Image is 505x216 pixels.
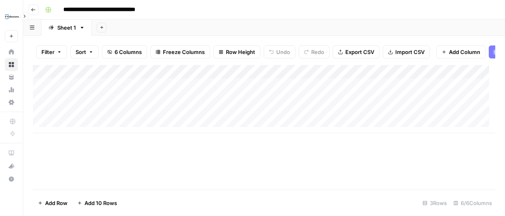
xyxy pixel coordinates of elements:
[150,45,210,58] button: Freeze Columns
[276,48,290,56] span: Undo
[299,45,329,58] button: Redo
[436,45,485,58] button: Add Column
[70,45,99,58] button: Sort
[419,197,450,210] div: 3 Rows
[383,45,430,58] button: Import CSV
[5,147,18,160] a: AirOps Academy
[41,48,54,56] span: Filter
[311,48,324,56] span: Redo
[5,173,18,186] button: Help + Support
[72,197,122,210] button: Add 10 Rows
[264,45,295,58] button: Undo
[450,197,495,210] div: 6/6 Columns
[76,48,86,56] span: Sort
[115,48,142,56] span: 6 Columns
[36,45,67,58] button: Filter
[41,19,92,36] a: Sheet 1
[45,199,67,207] span: Add Row
[102,45,147,58] button: 6 Columns
[163,48,205,56] span: Freeze Columns
[5,83,18,96] a: Usage
[5,6,18,27] button: Workspace: FYidoctors
[33,197,72,210] button: Add Row
[226,48,255,56] span: Row Height
[5,160,18,173] button: What's new?
[85,199,117,207] span: Add 10 Rows
[395,48,425,56] span: Import CSV
[213,45,260,58] button: Row Height
[449,48,480,56] span: Add Column
[5,71,18,84] a: Your Data
[5,45,18,58] a: Home
[57,24,76,32] div: Sheet 1
[345,48,374,56] span: Export CSV
[5,58,18,71] a: Browse
[5,160,17,172] div: What's new?
[333,45,379,58] button: Export CSV
[5,9,20,24] img: FYidoctors Logo
[5,96,18,109] a: Settings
